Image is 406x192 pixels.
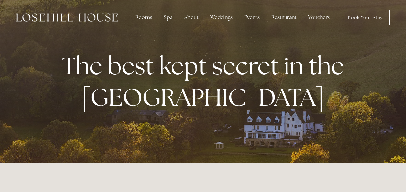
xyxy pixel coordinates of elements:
a: Vouchers [303,11,335,24]
img: Losehill House [16,13,118,22]
div: About [179,11,204,24]
div: Rooms [130,11,157,24]
div: Restaurant [266,11,302,24]
strong: The best kept secret in the [GEOGRAPHIC_DATA] [62,50,349,113]
a: Book Your Stay [341,10,390,25]
div: Spa [159,11,178,24]
div: Weddings [205,11,238,24]
div: Events [239,11,265,24]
